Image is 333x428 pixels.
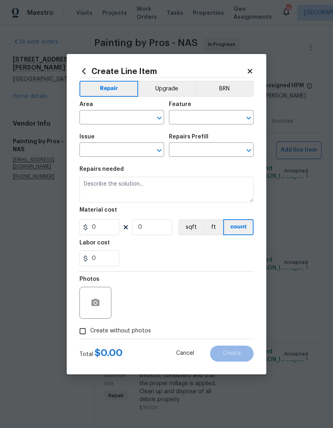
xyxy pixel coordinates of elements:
[90,327,151,335] span: Create without photos
[79,349,123,358] div: Total
[223,350,241,356] span: Create
[169,102,191,107] h5: Feature
[210,346,254,362] button: Create
[79,276,99,282] h5: Photos
[79,240,110,246] h5: Labor cost
[223,219,254,235] button: count
[178,219,203,235] button: sqft
[154,112,165,124] button: Open
[79,81,138,97] button: Repair
[243,145,254,156] button: Open
[138,81,195,97] button: Upgrade
[163,346,207,362] button: Cancel
[79,207,117,213] h5: Material cost
[79,102,93,107] h5: Area
[79,67,246,76] h2: Create Line Item
[169,134,208,140] h5: Repairs Prefill
[154,145,165,156] button: Open
[95,348,123,358] span: $ 0.00
[79,166,124,172] h5: Repairs needed
[176,350,194,356] span: Cancel
[243,112,254,124] button: Open
[203,219,223,235] button: ft
[195,81,254,97] button: BRN
[79,134,95,140] h5: Issue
